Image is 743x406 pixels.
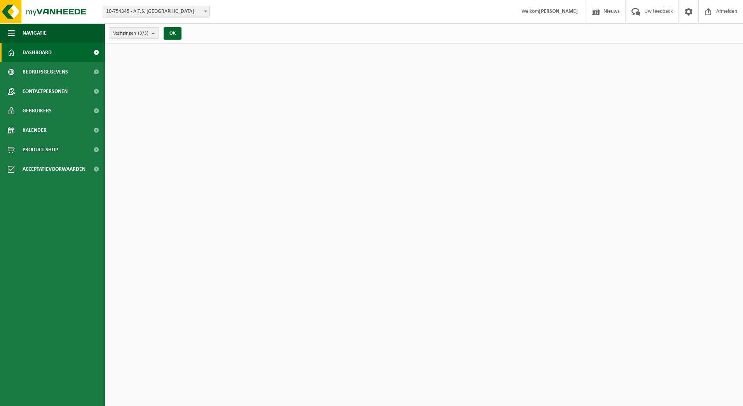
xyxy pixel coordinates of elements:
span: Product Shop [23,140,58,159]
span: Kalender [23,121,47,140]
span: Navigatie [23,23,47,43]
span: 10-754345 - A.T.S. BRUSSEL - MERELBEKE [103,6,209,17]
span: Bedrijfsgegevens [23,62,68,82]
strong: [PERSON_NAME] [539,9,578,14]
button: Vestigingen(3/3) [109,27,159,39]
span: Vestigingen [113,28,148,39]
span: Acceptatievoorwaarden [23,159,85,179]
span: Gebruikers [23,101,52,121]
button: OK [164,27,181,40]
span: Contactpersonen [23,82,68,101]
span: Dashboard [23,43,52,62]
count: (3/3) [138,31,148,36]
